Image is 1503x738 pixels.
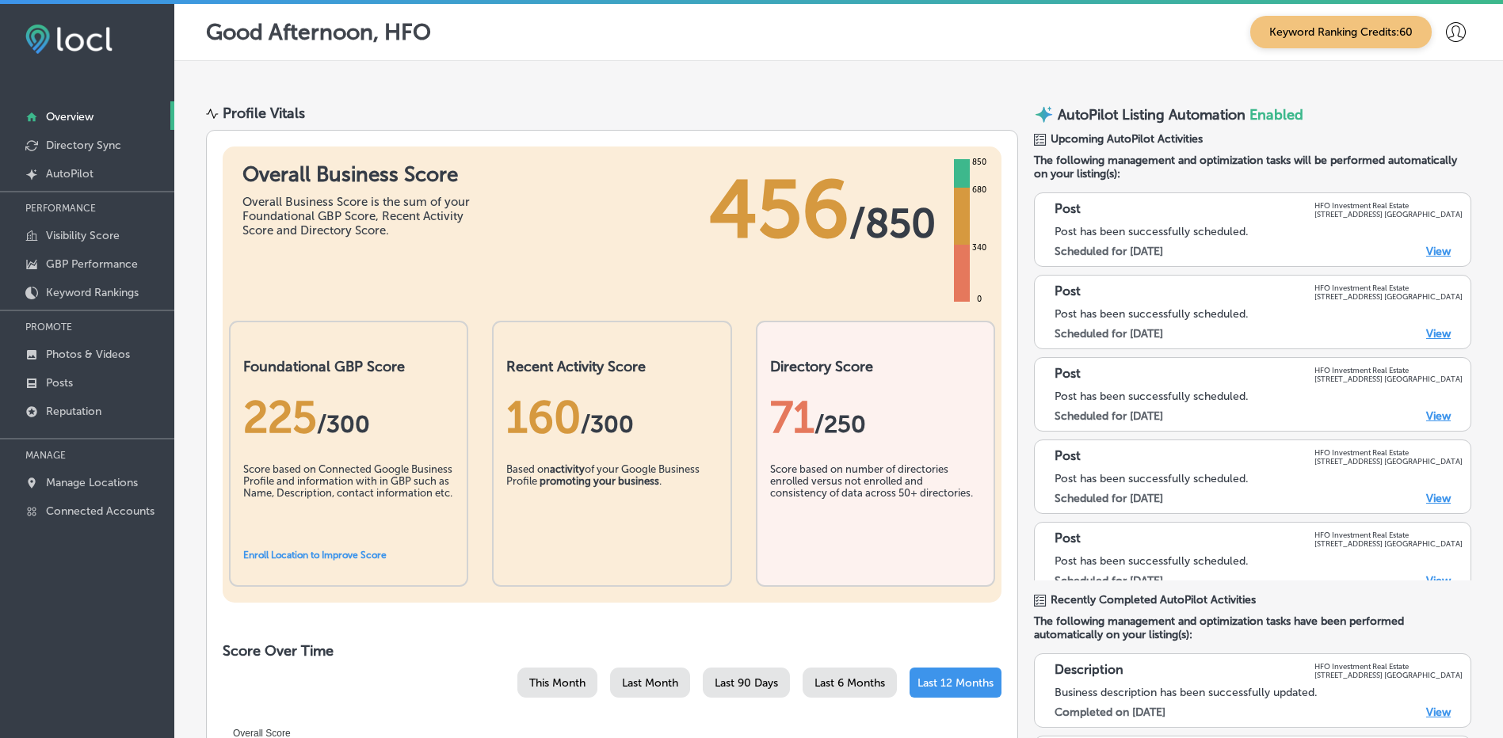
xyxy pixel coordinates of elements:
[969,184,990,196] div: 680
[242,195,480,238] div: Overall Business Score is the sum of your Foundational GBP Score, Recent Activity Score and Direc...
[1055,409,1163,423] label: Scheduled for [DATE]
[814,410,866,439] span: /250
[243,550,387,561] a: Enroll Location to Improve Score
[317,410,370,439] span: / 300
[715,676,778,690] span: Last 90 Days
[506,463,717,542] div: Based on of your Google Business Profile .
[46,167,93,181] p: AutoPilot
[1034,614,1471,641] span: The following management and optimization tasks have been performed automatically on your listing...
[1426,409,1451,423] a: View
[1314,539,1463,548] p: [STREET_ADDRESS] [GEOGRAPHIC_DATA]
[243,391,454,443] div: 225
[709,162,849,257] span: 456
[814,676,885,690] span: Last 6 Months
[1426,492,1451,505] a: View
[1051,132,1203,146] span: Upcoming AutoPilot Activities
[1055,574,1163,588] label: Scheduled for [DATE]
[1055,201,1081,219] p: Post
[46,110,93,124] p: Overview
[1426,706,1451,719] a: View
[1314,448,1463,457] p: HFO Investment Real Estate
[1051,593,1256,607] span: Recently Completed AutoPilot Activities
[1055,686,1463,699] div: Business description has been successfully updated.
[223,105,305,122] div: Profile Vitals
[1055,327,1163,340] label: Scheduled for [DATE]
[1055,472,1463,485] div: Post has been successfully scheduled.
[1314,210,1463,219] p: [STREET_ADDRESS] [GEOGRAPHIC_DATA]
[1055,225,1463,238] div: Post has been successfully scheduled.
[1249,106,1303,124] span: Enabled
[969,156,990,169] div: 850
[1034,154,1471,181] span: The following management and optimization tasks will be performed automatically on your listing(s):
[242,162,480,187] h1: Overall Business Score
[1055,245,1163,258] label: Scheduled for [DATE]
[1055,531,1081,548] p: Post
[506,391,717,443] div: 160
[1055,706,1165,719] label: Completed on [DATE]
[969,242,990,254] div: 340
[46,504,154,518] p: Connected Accounts
[1055,448,1081,466] p: Post
[540,475,659,487] b: promoting your business
[1314,671,1463,679] p: [STREET_ADDRESS] [GEOGRAPHIC_DATA]
[1314,531,1463,539] p: HFO Investment Real Estate
[1314,375,1463,383] p: [STREET_ADDRESS] [GEOGRAPHIC_DATA]
[1055,366,1081,383] p: Post
[46,405,101,418] p: Reputation
[1314,366,1463,375] p: HFO Investment Real Estate
[46,348,130,361] p: Photos & Videos
[1034,105,1054,124] img: autopilot-icon
[1314,292,1463,301] p: [STREET_ADDRESS] [GEOGRAPHIC_DATA]
[1055,307,1463,321] div: Post has been successfully scheduled.
[46,229,120,242] p: Visibility Score
[46,257,138,271] p: GBP Performance
[506,358,717,375] h2: Recent Activity Score
[1426,574,1451,588] a: View
[1426,327,1451,340] a: View
[770,358,981,375] h2: Directory Score
[1055,554,1463,568] div: Post has been successfully scheduled.
[849,200,936,247] span: / 850
[243,358,454,375] h2: Foundational GBP Score
[770,391,981,443] div: 71
[46,376,73,390] p: Posts
[1250,16,1432,48] span: Keyword Ranking Credits: 60
[1055,492,1163,505] label: Scheduled for [DATE]
[1314,662,1463,671] p: HFO Investment Real Estate
[243,463,454,542] div: Score based on Connected Google Business Profile and information with in GBP such as Name, Descri...
[46,139,121,152] p: Directory Sync
[529,676,586,690] span: This Month
[1055,662,1123,679] p: Description
[46,286,139,299] p: Keyword Rankings
[581,410,634,439] span: /300
[1055,390,1463,403] div: Post has been successfully scheduled.
[1314,283,1463,292] p: HFO Investment Real Estate
[1314,201,1463,210] p: HFO Investment Real Estate
[223,642,1001,660] h2: Score Over Time
[1055,283,1081,301] p: Post
[206,19,431,45] p: Good Afternoon, HFO
[622,676,678,690] span: Last Month
[1058,106,1246,124] p: AutoPilot Listing Automation
[1426,245,1451,258] a: View
[974,293,985,306] div: 0
[1314,457,1463,466] p: [STREET_ADDRESS] [GEOGRAPHIC_DATA]
[25,25,113,54] img: fda3e92497d09a02dc62c9cd864e3231.png
[917,676,994,690] span: Last 12 Months
[550,463,585,475] b: activity
[770,463,981,542] div: Score based on number of directories enrolled versus not enrolled and consistency of data across ...
[46,476,138,489] p: Manage Locations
